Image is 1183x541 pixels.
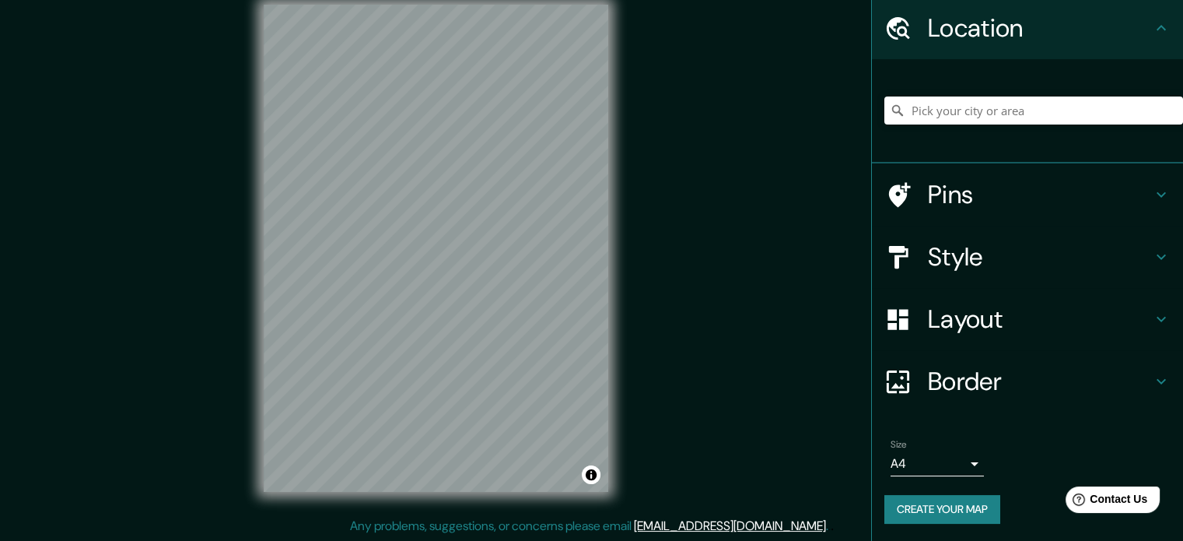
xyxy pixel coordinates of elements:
h4: Pins [928,179,1152,210]
input: Pick your city or area [884,97,1183,125]
iframe: Help widget launcher [1045,480,1166,524]
button: Toggle attribution [582,465,600,484]
label: Size [891,438,907,451]
div: Layout [872,288,1183,350]
div: A4 [891,451,984,476]
h4: Style [928,241,1152,272]
h4: Border [928,366,1152,397]
div: . [828,517,831,536]
div: Pins [872,163,1183,226]
div: Style [872,226,1183,288]
p: Any problems, suggestions, or concerns please email . [350,517,828,536]
div: . [831,517,834,536]
div: Border [872,350,1183,413]
a: [EMAIL_ADDRESS][DOMAIN_NAME] [634,518,826,534]
h4: Location [928,12,1152,44]
button: Create your map [884,495,1000,524]
h4: Layout [928,304,1152,335]
canvas: Map [264,5,608,492]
